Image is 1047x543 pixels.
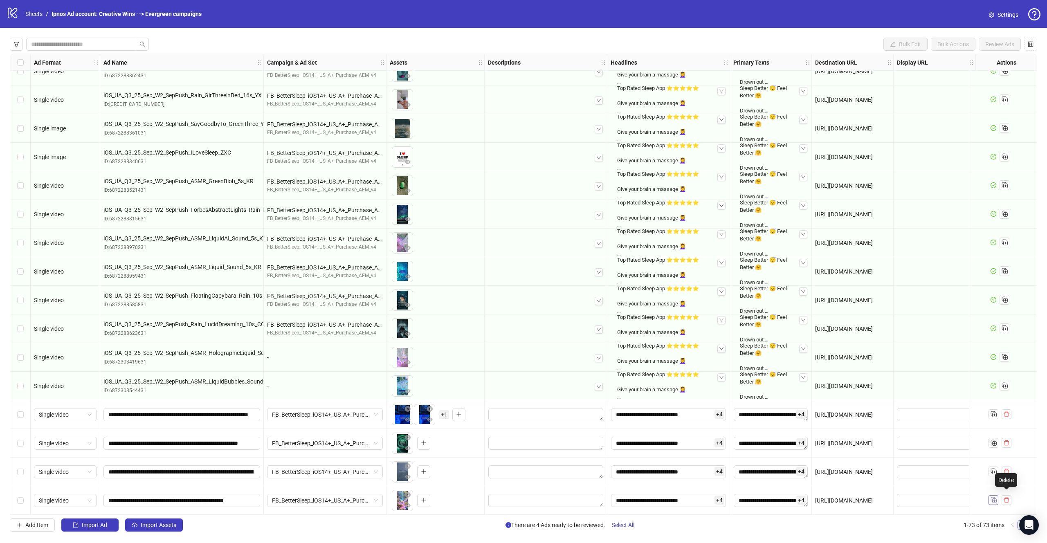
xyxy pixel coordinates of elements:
span: Single video [34,211,64,218]
span: + 4 [796,467,806,476]
div: FB_BetterSleep_iOS14+_US_A+_Purchase_AEM_v4 [267,215,383,222]
div: Select all rows [10,54,31,71]
div: Select row 71 [10,429,31,458]
svg: Duplicate [1000,324,1009,332]
div: Select row 69 [10,372,31,400]
img: Asset 1 [392,261,413,282]
span: down [801,117,806,122]
span: holder [606,60,612,65]
img: Asset 1 [392,433,413,453]
span: down [719,117,724,122]
button: Delete [403,433,413,443]
button: Bulk Actions [931,38,975,51]
div: ID: 6872288959431 [103,272,260,280]
svg: Duplicate [1000,209,1009,218]
button: Preview [403,243,413,253]
strong: Ad Name [103,58,127,67]
button: Delete [403,490,413,500]
div: Edit values [611,436,726,450]
img: Asset 1 [392,347,413,368]
div: Resize Campaign & Ad Set column [384,54,386,70]
span: eye [405,302,411,308]
div: Select row 62 [10,171,31,200]
div: Top Rated Sleep App ⭐️⭐️⭐️⭐️⭐️ Give your brain a massage 💆‍♀️ Say goodbye to sleepless nights 💤 S... [614,167,723,204]
span: down [596,270,601,275]
span: holder [93,60,99,65]
span: eye [405,159,411,165]
div: Top Rated Sleep App ⭐️⭐️⭐️⭐️⭐️ Give your brain a massage 💆‍♀️ Say goodbye to sleepless nights 💤 S... [614,196,723,232]
strong: Headlines [611,58,637,67]
div: Edit values [611,465,726,479]
span: eye [405,503,411,508]
span: down [596,70,601,74]
div: ID: 6872288521431 [103,186,260,194]
span: holder [483,60,489,65]
span: Single image [34,154,66,160]
img: Asset 1 [392,404,413,425]
span: close-circle [405,492,411,498]
div: Resize Display URL column [973,54,975,70]
button: Select All [605,518,641,532]
button: Preview [403,301,413,310]
div: Sleep Better 😴 Feel Better 🤗 Drown out [MEDICAL_DATA] and anxiety with hundreds of sounds to fall... [737,139,805,175]
button: Preview [403,444,413,453]
span: plus [16,522,22,528]
div: Asset 1 [392,490,413,511]
button: Configure table settings [1024,38,1037,51]
div: Top Rated Sleep App ⭐️⭐️⭐️⭐️⭐️ Give your brain a massage 💆‍♀️ Say goodbye to sleepless nights 💤 S... [614,53,723,89]
span: eye [405,445,411,451]
span: iOS_UA_Q3_25_Sep_W2_SepPush_ASMR_GreenBlob_5s_KR [103,177,260,186]
button: Preview [403,129,413,139]
button: Preview [425,415,435,425]
span: iOS_UA_Q3_25_Sep_W2_SepPush_ForbesAbstractLights_Rain_RunwayAI_5s_KR [103,205,260,214]
div: FB_BetterSleep_iOS14+_US_A+_Purchase_AEM_v4 [267,243,383,251]
span: FB_BetterSleep_iOS14+_US_A+_Purchase_AEM_v4_11.09.25 [272,408,378,421]
button: Preview [403,501,413,511]
img: Asset 1 [392,319,413,339]
img: Asset 1 [392,175,413,196]
div: FB_BetterSleep_iOS14+_US_A+_Purchase_AEM_v4 [267,186,383,194]
strong: Display URL [897,58,928,67]
span: FB_BetterSleep_iOS14+_US_A+_Purchase_AEM_v4_11.09.25 [272,494,378,507]
div: Select row 68 [10,343,31,372]
div: ID: 6872288340631 [103,158,260,166]
div: Top Rated Sleep App ⭐️⭐️⭐️⭐️⭐️ Give your brain a massage 💆‍♀️ Say goodbye to sleepless nights 💤 S... [614,139,723,175]
span: search [139,41,145,47]
span: Import Ad [82,522,107,528]
span: plus [421,497,427,503]
span: eye [405,274,411,279]
span: delete [1004,469,1009,474]
div: Sleep Better 😴 Feel Better 🤗 Drown out [MEDICAL_DATA] and anxiety with hundreds of sounds to fall... [737,53,805,89]
div: Sleep Better 😴 Feel Better 🤗 Drown out [MEDICAL_DATA] and anxiety with hundreds of sounds to fall... [737,110,805,146]
svg: Duplicate [989,410,998,418]
span: eye [405,331,411,337]
span: down [801,232,806,237]
button: Bulk Edit [883,38,928,51]
strong: Ad Format [34,58,61,67]
span: delete [1004,411,1009,417]
svg: Duplicate [1000,267,1009,275]
span: plus [456,411,462,417]
span: down [719,175,724,180]
span: iOS_UA_Q3_25_Sep_W2_SepPush_ILoveSleep_ZXC [103,148,260,157]
img: Asset 1 [392,61,413,81]
svg: Duplicate [1000,95,1009,103]
span: [URL][DOMAIN_NAME] [815,125,873,132]
div: Select row 67 [10,314,31,343]
svg: Duplicate [1000,381,1009,389]
div: FB_BetterSleep_iOS14+_US_A+_Purchase_AEM_v4 [267,272,383,280]
span: Single video [39,466,92,478]
div: Top Rated Sleep App ⭐️⭐️⭐️⭐️⭐️ Give your brain a massage 💆‍♀️ Say goodbye to sleepless nights 💤 S... [614,81,723,118]
img: Asset 1 [392,118,413,139]
a: Settings [982,8,1025,21]
div: Edit values [488,408,604,422]
img: Asset 1 [392,376,413,396]
span: down [801,260,806,265]
span: down [719,232,724,237]
button: Preview [403,329,413,339]
div: Select row 58 [10,57,31,85]
span: left [1010,522,1015,527]
img: Asset 1 [392,462,413,482]
div: Edit values [733,436,808,450]
svg: Duplicate [1000,181,1009,189]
